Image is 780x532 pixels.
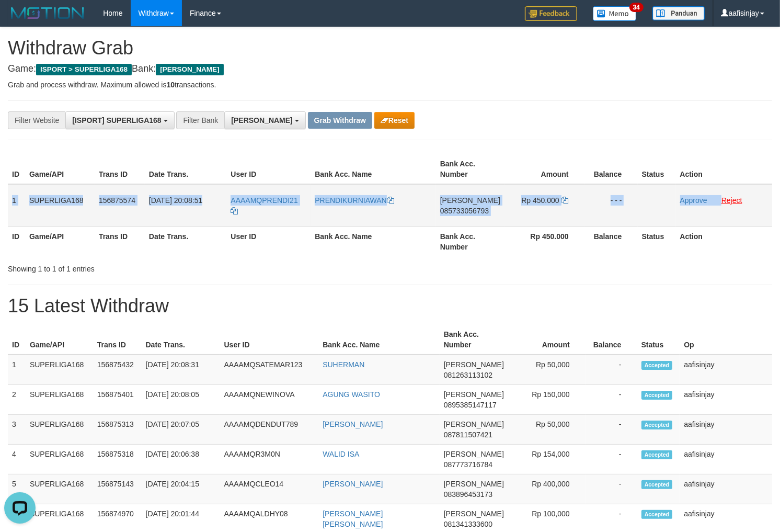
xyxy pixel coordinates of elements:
td: 3 [8,415,26,445]
td: Rp 50,000 [508,355,586,385]
button: [PERSON_NAME] [224,111,305,129]
td: aafisinjay [680,445,772,474]
th: Balance [584,227,638,256]
td: AAAAMQR3M0N [220,445,319,474]
img: panduan.png [652,6,705,20]
th: Date Trans. [142,325,220,355]
span: Accepted [641,421,673,429]
h4: Game: Bank: [8,64,772,74]
span: Copy 087811507421 to clipboard [444,431,492,439]
td: SUPERLIGA168 [26,385,93,415]
span: [PERSON_NAME] [440,196,500,205]
td: Rp 400,000 [508,474,586,504]
button: [ISPORT] SUPERLIGA168 [65,111,174,129]
th: Status [638,154,676,184]
th: ID [8,227,25,256]
td: - [586,474,637,504]
span: AAAAMQPRENDI21 [231,196,297,205]
td: AAAAMQCLEO14 [220,474,319,504]
th: Game/API [26,325,93,355]
th: Bank Acc. Number [436,227,504,256]
span: Accepted [641,361,673,370]
span: [PERSON_NAME] [444,480,504,488]
img: Feedback.jpg [525,6,577,21]
td: 2 [8,385,26,415]
th: Trans ID [93,325,142,355]
span: Copy 083896453173 to clipboard [444,490,492,499]
span: [PERSON_NAME] [444,450,504,458]
td: SUPERLIGA168 [25,184,95,227]
td: SUPERLIGA168 [26,474,93,504]
button: Grab Withdraw [308,112,372,129]
th: Action [676,154,772,184]
th: Rp 450.000 [504,227,584,256]
th: ID [8,325,26,355]
td: aafisinjay [680,474,772,504]
span: Accepted [641,510,673,519]
th: Balance [586,325,637,355]
th: Bank Acc. Name [311,227,436,256]
a: WALID ISA [323,450,359,458]
td: SUPERLIGA168 [26,445,93,474]
span: [ISPORT] SUPERLIGA168 [72,116,161,124]
th: Bank Acc. Number [440,325,508,355]
span: Rp 450.000 [521,196,559,205]
th: Bank Acc. Number [436,154,504,184]
td: aafisinjay [680,355,772,385]
span: [DATE] 20:08:51 [149,196,202,205]
div: Showing 1 to 1 of 1 entries [8,259,317,274]
span: Accepted [641,391,673,400]
th: User ID [226,227,311,256]
th: Trans ID [95,154,145,184]
span: Copy 081263113102 to clipboard [444,371,492,379]
a: [PERSON_NAME] [323,420,383,428]
td: [DATE] 20:06:38 [142,445,220,474]
td: 156875401 [93,385,142,415]
strong: 10 [166,81,175,89]
th: Game/API [25,154,95,184]
td: 5 [8,474,26,504]
td: aafisinjay [680,415,772,445]
th: Game/API [25,227,95,256]
th: Action [676,227,772,256]
th: User ID [226,154,311,184]
a: Copy 450000 to clipboard [561,196,569,205]
td: [DATE] 20:04:15 [142,474,220,504]
td: AAAAMQDENDUT789 [220,415,319,445]
h1: Withdraw Grab [8,38,772,59]
span: Copy 081341333600 to clipboard [444,520,492,528]
th: Date Trans. [145,154,227,184]
img: MOTION_logo.png [8,5,87,21]
span: Accepted [641,480,673,489]
span: 156875574 [99,196,135,205]
span: Accepted [641,450,673,459]
td: 1 [8,184,25,227]
td: SUPERLIGA168 [26,355,93,385]
span: [PERSON_NAME] [444,420,504,428]
span: [PERSON_NAME] [444,510,504,518]
td: aafisinjay [680,385,772,415]
span: Copy 0895385147117 to clipboard [444,401,497,409]
a: Approve [680,196,707,205]
td: SUPERLIGA168 [26,415,93,445]
span: 34 [629,3,644,12]
td: 1 [8,355,26,385]
td: 156875432 [93,355,142,385]
td: 156875318 [93,445,142,474]
a: [PERSON_NAME] [323,480,383,488]
th: Balance [584,154,638,184]
button: Open LiveChat chat widget [4,4,36,36]
span: [PERSON_NAME] [231,116,292,124]
button: Reset [374,112,415,129]
th: Amount [504,154,584,184]
a: SUHERMAN [323,360,364,369]
a: [PERSON_NAME] [PERSON_NAME] [323,510,383,528]
td: Rp 154,000 [508,445,586,474]
div: Filter Website [8,111,65,129]
th: Op [680,325,772,355]
span: Copy 085733056793 to clipboard [440,207,489,215]
span: [PERSON_NAME] [444,390,504,399]
td: 4 [8,445,26,474]
td: [DATE] 20:07:05 [142,415,220,445]
td: - [586,445,637,474]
